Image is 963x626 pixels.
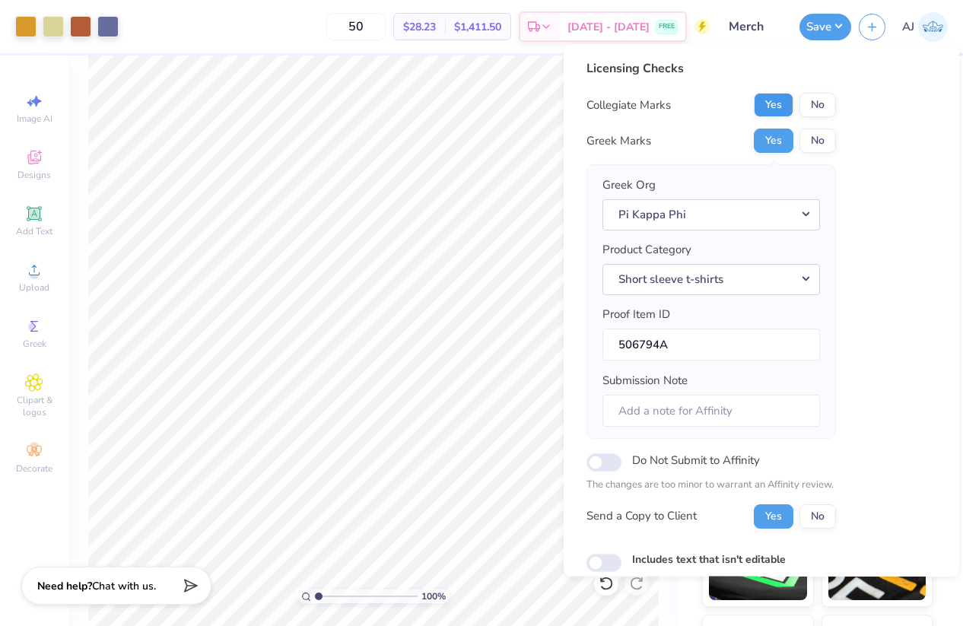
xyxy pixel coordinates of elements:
button: No [799,504,836,528]
button: No [799,93,836,117]
label: Submission Note [602,372,688,389]
input: – – [326,13,386,40]
span: Add Text [16,225,52,237]
a: AJ [902,12,948,42]
span: Decorate [16,462,52,475]
span: Image AI [17,113,52,125]
strong: Need help? [37,579,92,593]
span: $1,411.50 [454,19,501,35]
span: $28.23 [403,19,436,35]
div: Greek Marks [586,132,651,149]
img: Armiel John Calzada [918,12,948,42]
span: 100 % [421,589,446,603]
input: Untitled Design [717,11,792,42]
span: AJ [902,18,914,36]
div: Send a Copy to Client [586,507,697,525]
label: Proof Item ID [602,306,670,323]
label: Greek Org [602,176,656,194]
button: Yes [754,129,793,153]
div: Licensing Checks [586,59,836,78]
span: Chat with us. [92,579,156,593]
p: The changes are too minor to warrant an Affinity review. [586,478,836,493]
button: Yes [754,93,793,117]
button: Yes [754,504,793,528]
input: Add a note for Affinity [602,394,820,427]
button: Short sleeve t-shirts [602,263,820,294]
label: Do Not Submit to Affinity [632,450,760,470]
span: Designs [17,169,51,181]
label: Includes text that isn't editable [632,551,786,567]
button: Save [799,14,851,40]
span: [DATE] - [DATE] [567,19,650,35]
span: Greek [23,338,46,350]
div: Collegiate Marks [586,96,671,113]
button: Pi Kappa Phi [602,199,820,230]
label: Product Category [602,241,691,259]
button: No [799,129,836,153]
span: Clipart & logos [8,394,61,418]
span: Upload [19,281,49,294]
span: FREE [659,21,675,32]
